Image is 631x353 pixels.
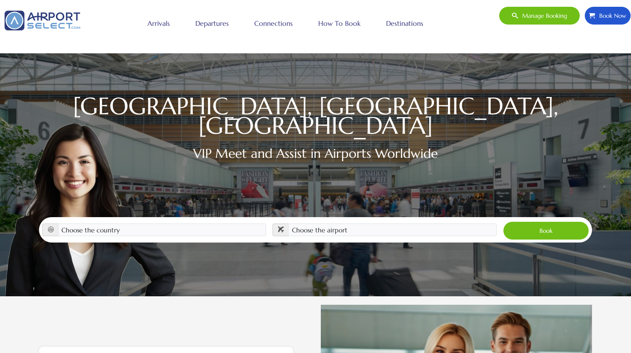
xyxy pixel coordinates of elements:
[518,7,567,25] span: Manage booking
[193,13,231,34] a: Departures
[499,6,580,25] a: Manage booking
[595,7,626,25] span: Book Now
[39,97,592,135] h1: [GEOGRAPHIC_DATA], [GEOGRAPHIC_DATA], [GEOGRAPHIC_DATA]
[252,13,295,34] a: Connections
[503,221,589,240] button: Book
[145,13,172,34] a: Arrivals
[384,13,425,34] a: Destinations
[316,13,363,34] a: How to book
[39,144,592,163] h2: VIP Meet and Assist in Airports Worldwide
[584,6,631,25] a: Book Now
